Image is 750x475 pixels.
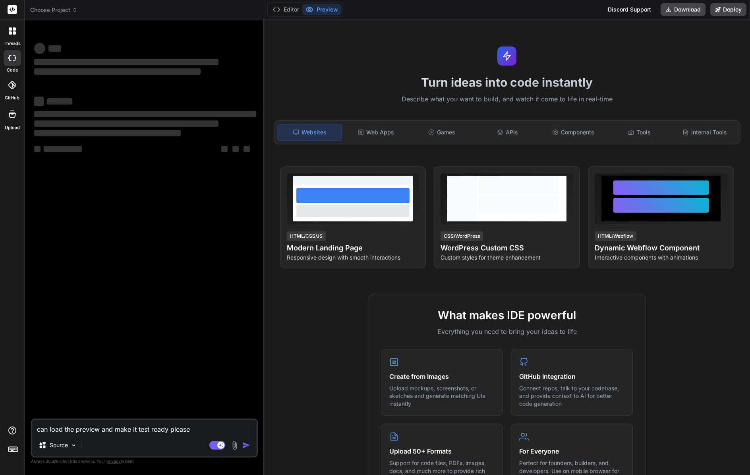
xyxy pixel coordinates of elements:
button: Preview [302,4,341,15]
span: ‌ [221,146,228,152]
div: Components [541,124,605,141]
div: Internal Tools [673,124,737,141]
h4: Upload 50+ Formats [389,446,495,456]
span: Choose Project [30,6,77,14]
p: Source [50,441,68,449]
h4: Dynamic Webflow Component [595,242,727,254]
span: ‌ [34,130,181,136]
div: Discord Support [603,3,656,16]
p: Describe what you want to build, and watch it come to life in real-time [269,94,745,105]
span: ‌ [44,146,82,152]
div: APIs [475,124,539,141]
h4: WordPress Custom CSS [441,242,573,254]
img: icon [242,441,250,449]
p: Connect repos, talk to your codebase, and provide context to AI for better code generation [519,384,624,408]
textarea: can load the preview and make it test ready please [32,420,257,434]
h4: Modern Landing Page [287,242,419,254]
h4: For Everyone [519,446,624,456]
p: Interactive components with animations [595,254,727,262]
label: GitHub [5,95,19,101]
div: Websites [277,124,342,141]
span: ‌ [232,146,239,152]
label: Upload [5,124,20,131]
span: ‌ [34,68,201,75]
p: Everything you need to bring your ideas to life [381,327,633,336]
span: ‌ [34,43,45,54]
label: threads [4,40,21,47]
div: HTML/Webflow [595,231,636,241]
h2: What makes IDE powerful [381,307,633,324]
p: Upload mockups, screenshots, or sketches and generate matching UIs instantly [389,384,495,408]
span: ‌ [34,97,44,106]
span: ‌ [47,98,72,105]
span: ‌ [34,146,41,152]
img: attachment [230,441,239,450]
h4: GitHub Integration [519,372,624,381]
p: Responsive design with smooth interactions [287,254,419,262]
h4: Create from Images [389,372,495,381]
span: ‌ [34,59,218,65]
span: ‌ [34,120,218,127]
label: code [7,67,18,74]
span: ‌ [34,111,256,117]
p: Always double-check its answers. Your in Bind [31,458,258,465]
span: privacy [106,459,121,463]
img: Pick Models [70,442,77,449]
button: Deploy [710,3,746,16]
div: CSS/WordPress [441,231,483,241]
button: Editor [269,4,302,15]
div: Tools [607,124,671,141]
h1: Turn ideas into code instantly [269,75,745,89]
div: Web Apps [344,124,408,141]
div: HTML/CSS/JS [287,231,326,241]
span: ‌ [48,45,61,52]
span: ‌ [244,146,250,152]
button: Download [661,3,706,16]
p: Custom styles for theme enhancement [441,254,573,262]
div: Games [410,124,474,141]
